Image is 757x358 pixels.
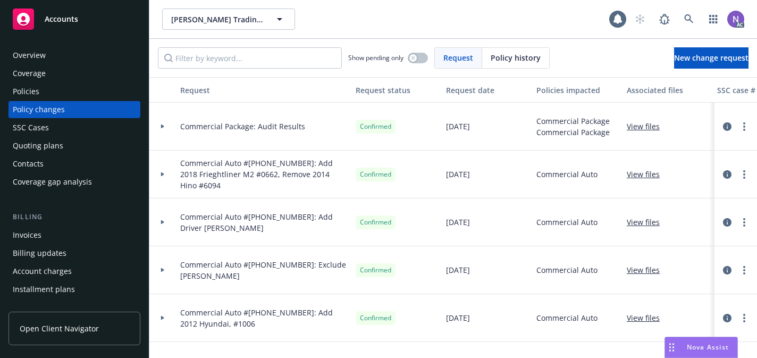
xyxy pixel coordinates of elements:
[721,120,734,133] a: circleInformation
[9,281,140,298] a: Installment plans
[623,77,713,103] button: Associated files
[627,217,668,228] a: View files
[149,294,176,342] div: Toggle Row Expanded
[13,137,63,154] div: Quoting plans
[149,151,176,198] div: Toggle Row Expanded
[13,263,72,280] div: Account charges
[9,83,140,100] a: Policies
[738,264,751,277] a: more
[627,121,668,132] a: View files
[532,77,623,103] button: Policies impacted
[446,169,470,180] span: [DATE]
[9,137,140,154] a: Quoting plans
[13,245,66,262] div: Billing updates
[665,337,678,357] div: Drag to move
[446,217,470,228] span: [DATE]
[9,245,140,262] a: Billing updates
[13,281,75,298] div: Installment plans
[360,313,391,323] span: Confirmed
[536,115,610,127] span: Commercial Package
[687,343,729,352] span: Nova Assist
[171,14,263,25] span: [PERSON_NAME] Trading Corporation
[149,103,176,151] div: Toggle Row Expanded
[674,47,748,69] a: New change request
[13,83,39,100] div: Policies
[665,337,738,358] button: Nova Assist
[348,53,403,62] span: Show pending only
[351,77,442,103] button: Request status
[9,212,140,222] div: Billing
[176,77,351,103] button: Request
[180,157,347,191] span: Commercial Auto #[PHONE_NUMBER]: Add 2018 Frieghtliner M2 #0662, Remove 2014 Hino #6094
[738,312,751,324] a: more
[9,119,140,136] a: SSC Cases
[491,52,541,63] span: Policy history
[9,65,140,82] a: Coverage
[738,168,751,181] a: more
[356,85,438,96] div: Request status
[149,246,176,294] div: Toggle Row Expanded
[536,217,598,228] span: Commercial Auto
[727,11,744,28] img: photo
[654,9,675,30] a: Report a Bug
[360,218,391,227] span: Confirmed
[9,101,140,118] a: Policy changes
[180,211,347,234] span: Commercial Auto #[PHONE_NUMBER]: Add Driver [PERSON_NAME]
[158,47,342,69] input: Filter by keyword...
[721,216,734,229] a: circleInformation
[9,263,140,280] a: Account charges
[180,259,347,281] span: Commercial Auto #[PHONE_NUMBER]: Exclude [PERSON_NAME]
[536,169,598,180] span: Commercial Auto
[9,227,140,244] a: Invoices
[738,120,751,133] a: more
[9,47,140,64] a: Overview
[360,265,391,275] span: Confirmed
[446,312,470,323] span: [DATE]
[13,227,41,244] div: Invoices
[627,85,709,96] div: Associated files
[360,170,391,179] span: Confirmed
[180,85,347,96] div: Request
[627,312,668,323] a: View files
[627,264,668,276] a: View files
[703,9,724,30] a: Switch app
[13,65,46,82] div: Coverage
[443,52,473,63] span: Request
[674,53,748,63] span: New change request
[678,9,700,30] a: Search
[536,312,598,323] span: Commercial Auto
[13,47,46,64] div: Overview
[721,264,734,277] a: circleInformation
[13,101,65,118] div: Policy changes
[45,15,78,23] span: Accounts
[536,85,618,96] div: Policies impacted
[446,85,528,96] div: Request date
[536,264,598,276] span: Commercial Auto
[9,155,140,172] a: Contacts
[162,9,295,30] button: [PERSON_NAME] Trading Corporation
[629,9,651,30] a: Start snowing
[446,121,470,132] span: [DATE]
[442,77,532,103] button: Request date
[627,169,668,180] a: View files
[180,307,347,329] span: Commercial Auto #[PHONE_NUMBER]: Add 2012 Hyundai, #1006
[9,4,140,34] a: Accounts
[446,264,470,276] span: [DATE]
[149,198,176,246] div: Toggle Row Expanded
[13,119,49,136] div: SSC Cases
[9,173,140,190] a: Coverage gap analysis
[721,312,734,324] a: circleInformation
[738,216,751,229] a: more
[536,127,610,138] span: Commercial Package
[20,323,99,334] span: Open Client Navigator
[13,173,92,190] div: Coverage gap analysis
[13,155,44,172] div: Contacts
[180,121,305,132] span: Commercial Package: Audit Results
[721,168,734,181] a: circleInformation
[360,122,391,131] span: Confirmed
